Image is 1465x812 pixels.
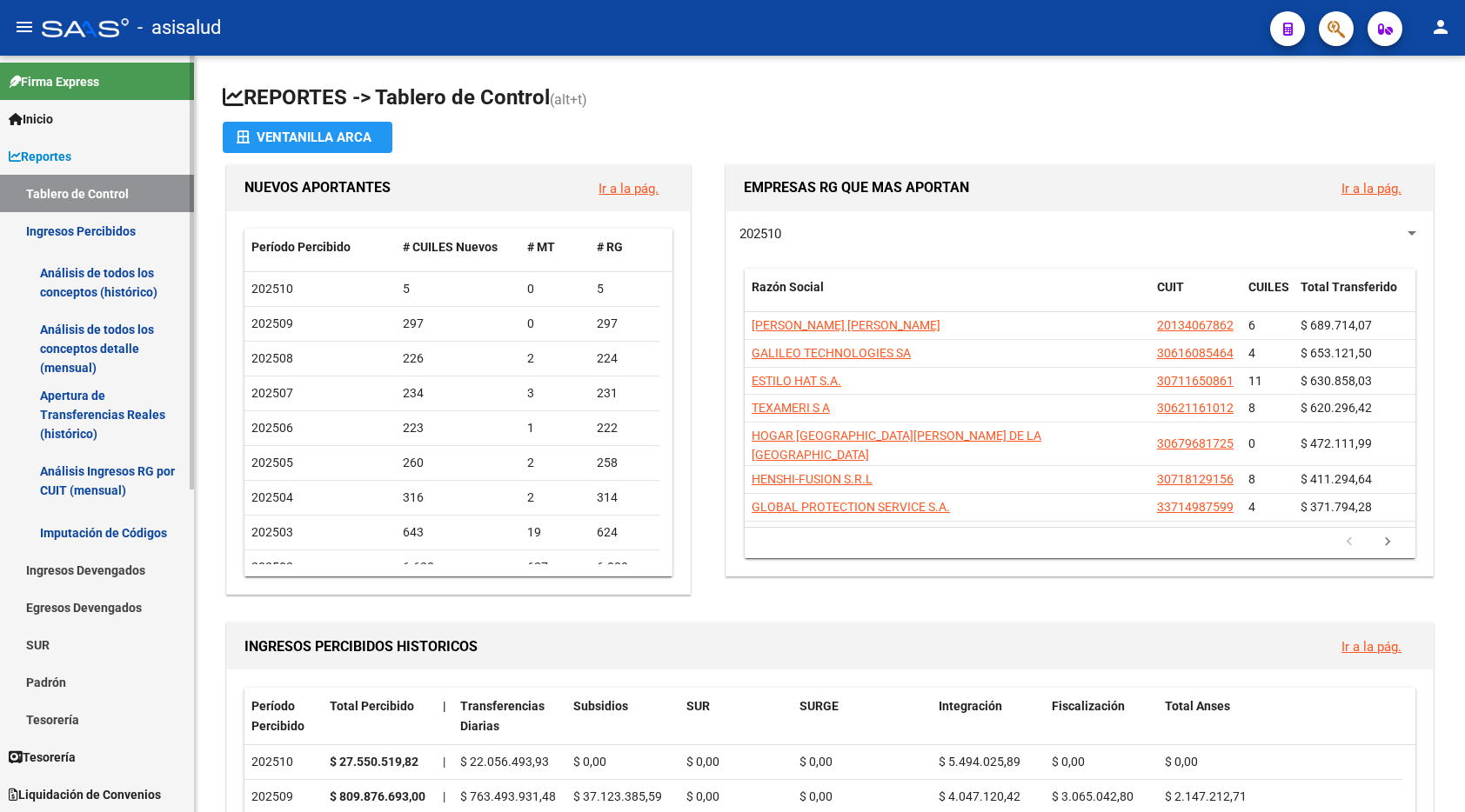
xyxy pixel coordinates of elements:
[1248,374,1262,388] span: 11
[1052,699,1125,713] span: Fiscalización
[1430,17,1451,37] mat-icon: person
[752,318,940,332] span: [PERSON_NAME] [PERSON_NAME]
[1371,533,1404,552] a: go to next page
[799,789,833,803] span: $ 0,00
[1158,688,1402,745] datatable-header-cell: Total Anses
[1157,401,1234,415] span: 30621161012
[752,280,824,294] span: Razón Social
[9,147,71,166] span: Reportes
[597,279,652,299] div: 5
[443,755,445,769] span: |
[573,699,628,713] span: Subsidios
[939,699,1002,713] span: Integración
[460,699,545,733] span: Transferencias Diarias
[1301,401,1372,415] span: $ 620.296,42
[1165,755,1198,769] span: $ 0,00
[939,789,1020,803] span: $ 4.047.120,42
[460,755,549,769] span: $ 22.056.493,93
[799,699,839,713] span: SURGE
[566,688,679,745] datatable-header-cell: Subsidios
[244,638,478,655] span: INGRESOS PERCIBIDOS HISTORICOS
[1248,346,1255,360] span: 4
[1248,401,1255,415] span: 8
[597,453,652,473] div: 258
[9,785,161,804] span: Liquidación de Convenios
[1248,472,1255,486] span: 8
[752,346,911,360] span: GALILEO TECHNOLOGIES SA
[752,500,950,514] span: GLOBAL PROTECTION SERVICE S.A.
[403,453,514,473] div: 260
[527,314,583,334] div: 0
[251,490,293,504] span: 202504
[1301,500,1372,514] span: $ 371.794,28
[1294,269,1415,326] datatable-header-cell: Total Transferido
[237,122,378,153] div: Ventanilla ARCA
[403,349,514,369] div: 226
[323,688,436,745] datatable-header-cell: Total Percibido
[251,351,293,365] span: 202508
[597,349,652,369] div: 224
[251,787,316,807] div: 202509
[597,522,652,542] div: 624
[443,789,445,803] span: |
[1301,472,1372,486] span: $ 411.294,64
[1157,500,1234,514] span: 33714987599
[1341,639,1401,655] a: Ir a la pág.
[1052,789,1134,803] span: $ 3.065.042,80
[686,699,710,713] span: SUR
[251,752,316,772] div: 202510
[244,688,323,745] datatable-header-cell: Período Percibido
[9,748,76,767] span: Tesorería
[597,383,652,403] div: 231
[330,699,414,713] span: Total Percibido
[597,488,652,508] div: 314
[527,418,583,438] div: 1
[1157,346,1234,360] span: 30616085464
[597,314,652,334] div: 297
[599,181,659,196] a: Ir a la pág.
[1248,436,1255,450] span: 0
[251,456,293,469] span: 202505
[1157,318,1234,332] span: 20134067862
[1301,436,1372,450] span: $ 472.111,99
[251,240,351,254] span: Período Percibido
[597,418,652,438] div: 222
[527,240,555,254] span: # MT
[1165,789,1247,803] span: $ 2.147.212,71
[932,688,1045,745] datatable-header-cell: Integración
[1328,630,1415,662] button: Ir a la pág.
[799,755,833,769] span: $ 0,00
[597,240,623,254] span: # RG
[403,383,514,403] div: 234
[1157,436,1234,450] span: 30679681725
[251,282,293,296] span: 202510
[330,789,425,803] strong: $ 809.876.693,00
[752,401,830,415] span: TEXAMERI S A
[739,226,781,242] span: 202510
[520,229,590,266] datatable-header-cell: # MT
[251,316,293,330] span: 202509
[244,179,391,196] span: NUEVOS APORTANTES
[460,789,556,803] span: $ 763.493.931,48
[403,418,514,438] div: 223
[1301,280,1397,294] span: Total Transferido
[550,91,587,108] span: (alt+t)
[573,755,606,769] span: $ 0,00
[1301,318,1372,332] span: $ 689.714,07
[527,383,583,403] div: 3
[793,688,932,745] datatable-header-cell: SURGE
[1248,500,1255,514] span: 4
[752,374,841,388] span: ESTILO HAT S.A.
[1333,533,1366,552] a: go to previous page
[436,688,453,745] datatable-header-cell: |
[1248,318,1255,332] span: 6
[223,122,392,153] button: Ventanilla ARCA
[1241,269,1294,326] datatable-header-cell: CUILES
[137,9,221,47] span: - asisalud
[1165,699,1230,713] span: Total Anses
[251,525,293,539] span: 202503
[251,699,304,733] span: Período Percibido
[453,688,566,745] datatable-header-cell: Transferencias Diarias
[396,229,521,266] datatable-header-cell: # CUILES Nuevos
[745,269,1150,326] datatable-header-cell: Razón Social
